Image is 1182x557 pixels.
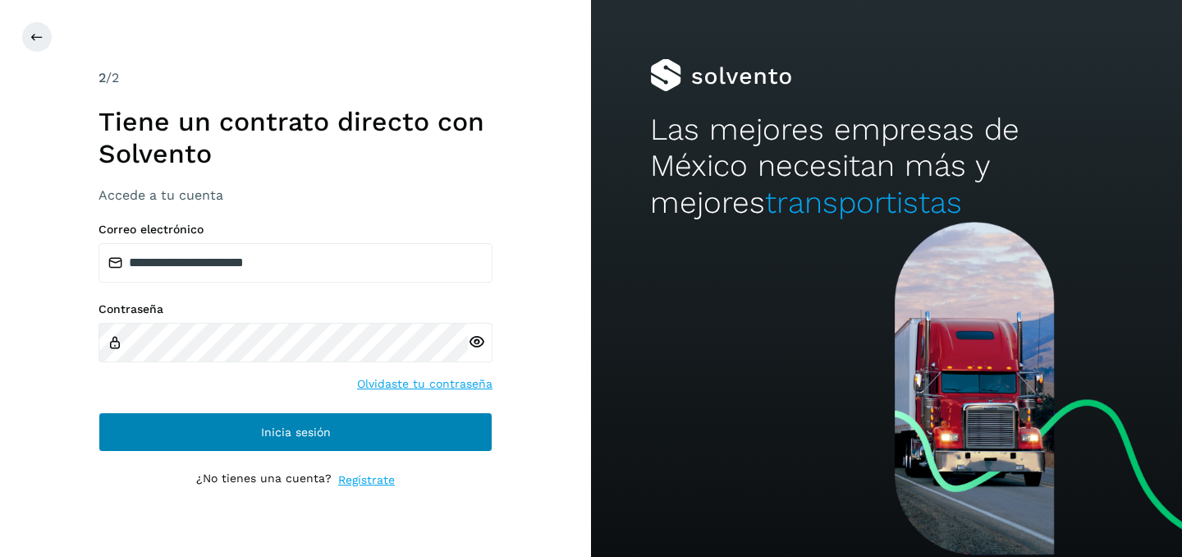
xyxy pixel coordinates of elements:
[98,68,492,88] div: /2
[765,185,962,220] span: transportistas
[98,187,492,203] h3: Accede a tu cuenta
[98,106,492,169] h1: Tiene un contrato directo con Solvento
[261,426,331,438] span: Inicia sesión
[98,302,492,316] label: Contraseña
[98,70,106,85] span: 2
[650,112,1123,221] h2: Las mejores empresas de México necesitan más y mejores
[338,472,395,489] a: Regístrate
[98,223,492,237] label: Correo electrónico
[357,375,492,393] a: Olvidaste tu contraseña
[196,472,332,489] p: ¿No tienes una cuenta?
[98,412,492,452] button: Inicia sesión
